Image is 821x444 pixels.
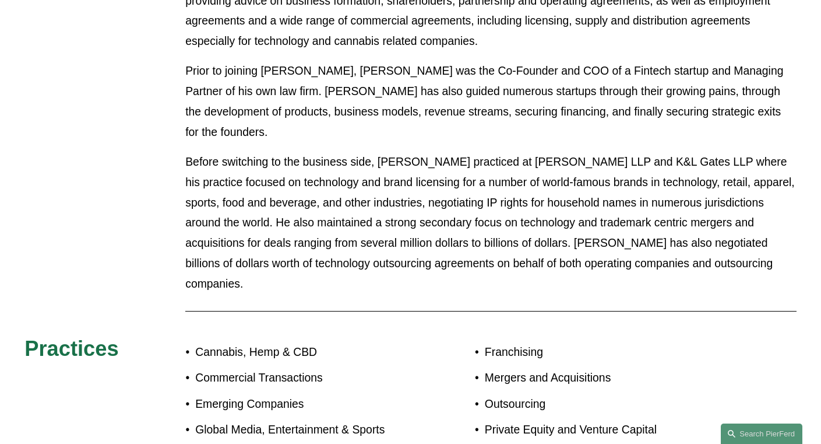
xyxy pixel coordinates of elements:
p: Before switching to the business side, [PERSON_NAME] practiced at [PERSON_NAME] LLP and K&L Gates... [185,152,797,294]
p: Prior to joining [PERSON_NAME], [PERSON_NAME] was the Co-Founder and COO of a Fintech startup and... [185,61,797,142]
p: Emerging Companies [195,394,410,414]
p: Mergers and Acquisitions [485,368,732,388]
a: Search this site [721,424,802,444]
p: Cannabis, Hemp & CBD [195,342,410,362]
p: Global Media, Entertainment & Sports [195,419,410,440]
p: Commercial Transactions [195,368,410,388]
p: Outsourcing [485,394,732,414]
p: Franchising [485,342,732,362]
span: Practices [24,337,118,361]
p: Private Equity and Venture Capital [485,419,732,440]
